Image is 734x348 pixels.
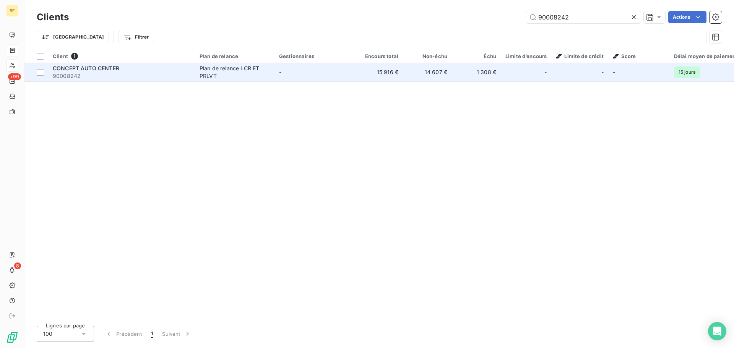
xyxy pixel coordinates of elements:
span: +99 [8,73,21,80]
span: 15 jours [674,66,700,78]
input: Rechercher [526,11,641,23]
td: 1 308 € [452,63,501,81]
button: [GEOGRAPHIC_DATA] [37,31,109,43]
span: Score [613,53,636,59]
div: Limite d’encours [505,53,547,59]
div: BF [6,5,18,17]
div: Plan de relance LCR ET PRLVT [200,65,270,80]
span: - [279,69,281,75]
td: 15 916 € [354,63,403,81]
button: 1 [146,326,158,342]
span: CONCEPT AUTO CENTER [53,65,119,71]
div: Gestionnaires [279,53,349,59]
span: 90008242 [53,72,190,80]
div: Échu [456,53,496,59]
a: +99 [6,75,18,87]
span: 1 [71,53,78,60]
span: - [601,68,604,76]
div: Non-échu [408,53,447,59]
img: Logo LeanPay [6,331,18,343]
div: Open Intercom Messenger [708,322,726,340]
span: 1 [151,330,153,338]
span: Limite de crédit [556,53,603,59]
button: Suivant [158,326,196,342]
span: Client [53,53,68,59]
button: Précédent [100,326,146,342]
span: 100 [43,330,52,338]
td: 14 607 € [403,63,452,81]
div: Plan de relance [200,53,270,59]
div: Encours total [359,53,398,59]
span: - [544,68,547,76]
h3: Clients [37,10,69,24]
button: Filtrer [119,31,154,43]
span: 8 [14,262,21,269]
button: Actions [668,11,706,23]
span: - [613,69,615,75]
